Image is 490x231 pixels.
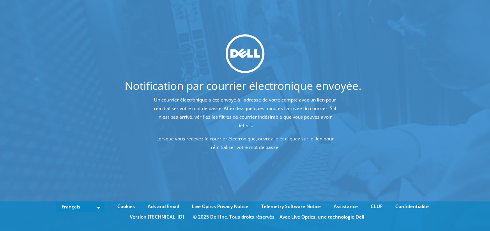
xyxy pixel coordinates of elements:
a: Telemetry Software Notice [255,202,327,211]
a: CLUF [365,202,388,211]
li: Version [TECHNICAL_ID] [126,213,188,221]
img: dell_svg_logo.svg [226,34,265,73]
a: Live Optics Privacy Notice [186,202,254,211]
a: Assistance [328,202,364,211]
a: Cookies [111,202,141,211]
li: © 2025 Dell Inc. Tous droits réservés [189,213,278,221]
a: Ads and Email [142,202,185,211]
p: Un courrier électronique a été envoyé à l'adresse de votre compte avec un lien pour réinitialiser... [152,96,338,130]
li: Avec Live Optics, une technologie Dell [279,213,364,221]
h1: Notification par courrier électronique envoyée. [122,80,364,91]
a: Confidentialité [389,202,435,211]
p: Lorsque vous recevez le courrier électronique, ouvrez-le et cliquez sur le lien pour réinitialise... [152,135,338,152]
